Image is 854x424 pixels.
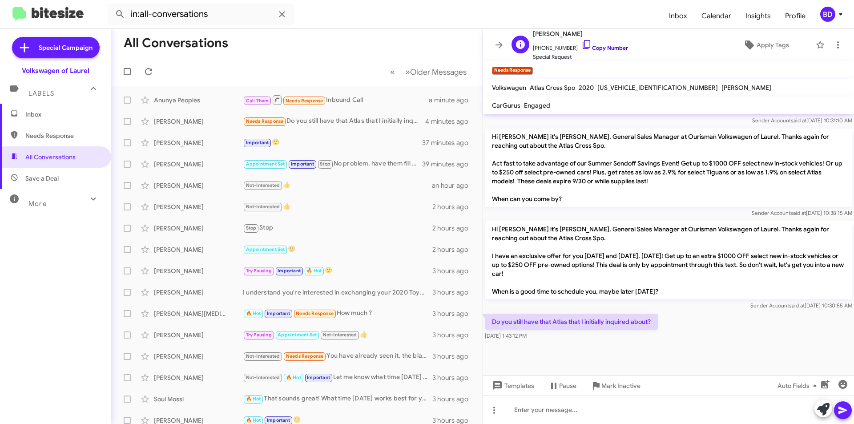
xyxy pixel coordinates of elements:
[485,221,852,299] p: Hi [PERSON_NAME] it's [PERSON_NAME], General Sales Manager at Ourisman Volkswagen of Laurel. Than...
[154,288,243,297] div: [PERSON_NAME]
[154,138,243,147] div: [PERSON_NAME]
[385,63,400,81] button: Previous
[752,210,852,216] span: Sender Account [DATE] 10:38:15 AM
[432,245,475,254] div: 2 hours ago
[25,174,59,183] span: Save a Deal
[320,161,330,167] span: Stop
[12,37,100,58] a: Special Campaign
[291,161,314,167] span: Important
[296,311,334,316] span: Needs Response
[278,332,317,338] span: Appointment Set
[154,245,243,254] div: [PERSON_NAME]
[108,4,294,25] input: Search
[246,375,280,380] span: Not-Interested
[422,138,475,147] div: 37 minutes ago
[246,118,284,124] span: Needs Response
[246,332,272,338] span: Try Pausing
[524,101,550,109] span: Engaged
[22,66,89,75] div: Volkswagen of Laurel
[246,140,269,145] span: Important
[752,117,852,124] span: Sender Account [DATE] 10:31:10 AM
[154,309,243,318] div: [PERSON_NAME][MEDICAL_DATA]
[483,378,541,394] button: Templates
[533,52,628,61] span: Special Request
[432,267,475,275] div: 3 hours ago
[757,37,789,53] span: Apply Tags
[243,223,432,233] div: Stop
[770,378,827,394] button: Auto Fields
[400,63,472,81] button: Next
[429,96,475,105] div: a minute ago
[306,268,322,274] span: 🔥 Hot
[154,352,243,361] div: [PERSON_NAME]
[243,266,432,276] div: 🙂
[246,268,272,274] span: Try Pausing
[154,373,243,382] div: [PERSON_NAME]
[790,210,806,216] span: said at
[492,84,526,92] span: Volkswagen
[820,7,835,22] div: BD
[154,267,243,275] div: [PERSON_NAME]
[124,36,228,50] h1: All Conversations
[307,375,330,380] span: Important
[432,309,475,318] div: 3 hours ago
[28,200,47,208] span: More
[813,7,844,22] button: BD
[39,43,93,52] span: Special Campaign
[694,3,738,29] a: Calendar
[584,378,648,394] button: Mark Inactive
[432,331,475,339] div: 3 hours ago
[154,202,243,211] div: [PERSON_NAME]
[154,96,243,105] div: Anunya Peoples
[154,117,243,126] div: [PERSON_NAME]
[738,3,778,29] a: Insights
[789,302,805,309] span: said at
[243,372,432,383] div: Let me know what time [DATE] is best for you!
[425,117,475,126] div: 4 minutes ago
[246,225,257,231] span: Stop
[432,288,475,297] div: 3 hours ago
[323,332,357,338] span: Not-Interested
[246,396,261,402] span: 🔥 Hot
[246,246,285,252] span: Appointment Set
[267,417,290,423] span: Important
[385,63,472,81] nav: Page navigation example
[28,89,54,97] span: Labels
[246,353,280,359] span: Not-Interested
[25,153,76,162] span: All Conversations
[243,308,432,319] div: How much ?
[243,202,432,212] div: 👍
[533,28,628,39] span: [PERSON_NAME]
[432,202,475,211] div: 2 hours ago
[778,3,813,29] a: Profile
[243,288,432,297] div: I understand you're interested in exchanging your 2020 Toyota Highlander for a newer model. Let's...
[25,110,101,119] span: Inbox
[432,181,475,190] div: an hour ago
[777,378,820,394] span: Auto Fields
[243,394,432,404] div: That sounds great! What time [DATE] works best for you to come in? Looking forward to helping you!
[597,84,718,92] span: [US_VEHICLE_IDENTIFICATION_NUMBER]
[286,375,301,380] span: 🔥 Hot
[286,353,324,359] span: Needs Response
[485,129,852,207] p: Hi [PERSON_NAME] it's [PERSON_NAME], General Sales Manager at Ourisman Volkswagen of Laurel. Than...
[243,351,432,361] div: You have already seen it, the black one where the guy got screwed over from the previous dealership.
[485,332,527,339] span: [DATE] 1:43:12 PM
[432,373,475,382] div: 3 hours ago
[267,311,290,316] span: Important
[422,160,475,169] div: 39 minutes ago
[601,378,640,394] span: Mark Inactive
[243,330,432,340] div: 👍
[243,137,422,148] div: 🙂
[530,84,575,92] span: Atlas Cross Spo
[278,268,301,274] span: Important
[410,67,467,77] span: Older Messages
[432,395,475,404] div: 3 hours ago
[25,131,101,140] span: Needs Response
[720,37,811,53] button: Apply Tags
[581,44,628,51] a: Copy Number
[246,311,261,316] span: 🔥 Hot
[246,161,285,167] span: Appointment Set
